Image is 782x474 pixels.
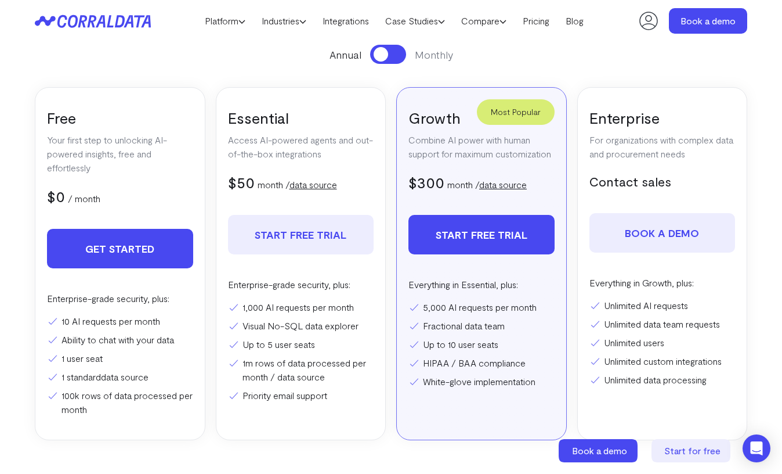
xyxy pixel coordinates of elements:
[408,337,555,351] li: Up to 10 user seats
[408,278,555,292] p: Everything in Essential, plus:
[47,351,193,365] li: 1 user seat
[408,108,555,127] h3: Growth
[47,133,193,175] p: Your first step to unlocking AI-powered insights, free and effortlessly
[589,108,736,127] h3: Enterprise
[68,192,100,206] p: / month
[651,439,733,462] a: Start for free
[589,173,736,190] h5: Contact sales
[47,370,193,384] li: 1 standard
[589,299,736,313] li: Unlimited AI requests
[479,179,527,190] a: data source
[377,12,453,30] a: Case Studies
[589,317,736,331] li: Unlimited data team requests
[47,314,193,328] li: 10 AI requests per month
[743,435,770,462] div: Open Intercom Messenger
[228,300,374,314] li: 1,000 AI requests per month
[589,354,736,368] li: Unlimited custom integrations
[101,371,149,382] a: data source
[408,356,555,370] li: HIPAA / BAA compliance
[572,445,627,456] span: Book a demo
[589,276,736,290] p: Everything in Growth, plus:
[559,439,640,462] a: Book a demo
[47,333,193,347] li: Ability to chat with your data
[589,213,736,253] a: Book a demo
[228,108,374,127] h3: Essential
[228,215,374,254] a: Start free trial
[314,12,377,30] a: Integrations
[47,292,193,306] p: Enterprise-grade security, plus:
[408,215,555,254] a: Start free trial
[228,319,374,333] li: Visual No-SQL data explorer
[47,108,193,127] h3: Free
[289,179,337,190] a: data source
[408,319,555,333] li: Fractional data team
[408,300,555,314] li: 5,000 AI requests per month
[415,47,453,62] span: Monthly
[408,173,444,191] span: $300
[515,12,557,30] a: Pricing
[589,336,736,350] li: Unlimited users
[589,373,736,387] li: Unlimited data processing
[254,12,314,30] a: Industries
[589,133,736,161] p: For organizations with complex data and procurement needs
[228,389,374,403] li: Priority email support
[228,173,255,191] span: $50
[228,337,374,351] li: Up to 5 user seats
[330,47,361,62] span: Annual
[664,445,721,456] span: Start for free
[47,229,193,268] a: Get Started
[408,375,555,389] li: White-glove implementation
[47,187,65,205] span: $0
[228,133,374,161] p: Access AI-powered agents and out-of-the-box integrations
[447,178,527,192] p: month /
[453,12,515,30] a: Compare
[408,133,555,161] p: Combine AI power with human support for maximum customization
[669,8,747,34] a: Book a demo
[477,99,555,125] div: Most Popular
[228,278,374,292] p: Enterprise-grade security, plus:
[258,178,337,192] p: month /
[228,356,374,384] li: 1m rows of data processed per month / data source
[197,12,254,30] a: Platform
[47,389,193,416] li: 100k rows of data processed per month
[557,12,592,30] a: Blog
